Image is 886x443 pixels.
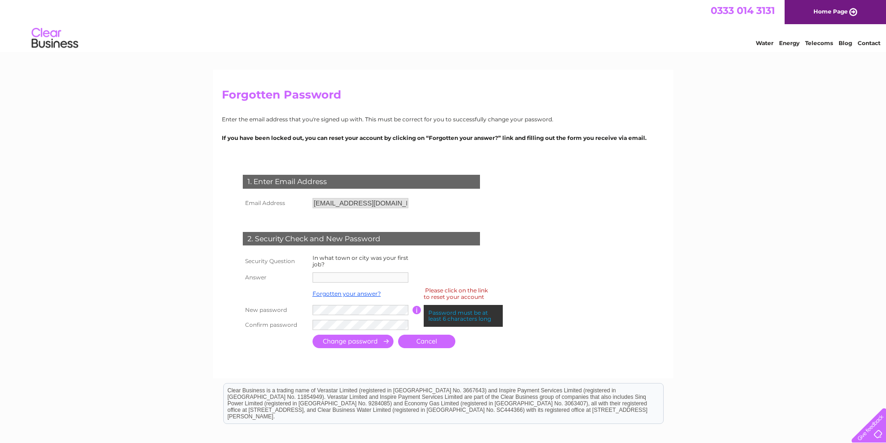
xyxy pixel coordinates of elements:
[858,40,880,46] a: Contact
[413,306,421,314] input: Information
[756,40,773,46] a: Water
[224,5,663,45] div: Clear Business is a trading name of Verastar Limited (registered in [GEOGRAPHIC_DATA] No. 3667643...
[243,175,480,189] div: 1. Enter Email Address
[31,24,79,53] img: logo.png
[222,115,665,124] p: Enter the email address that you're signed up with. This must be correct for you to successfully ...
[805,40,833,46] a: Telecoms
[711,5,775,16] a: 0333 014 3131
[398,335,455,348] a: Cancel
[313,254,408,268] label: In what town or city was your first job?
[240,252,310,270] th: Security Question
[240,303,310,317] th: New password
[240,196,310,211] th: Email Address
[839,40,852,46] a: Blog
[424,285,488,302] div: Please click on the link to reset your account
[222,88,665,106] h2: Forgotten Password
[243,232,480,246] div: 2. Security Check and New Password
[222,133,665,142] p: If you have been locked out, you can reset your account by clicking on “Forgotten your answer?” l...
[240,270,310,285] th: Answer
[779,40,799,46] a: Energy
[424,305,503,327] div: Password must be at least 6 characters long
[240,317,310,332] th: Confirm password
[313,290,381,297] a: Forgotten your answer?
[313,335,393,348] input: Submit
